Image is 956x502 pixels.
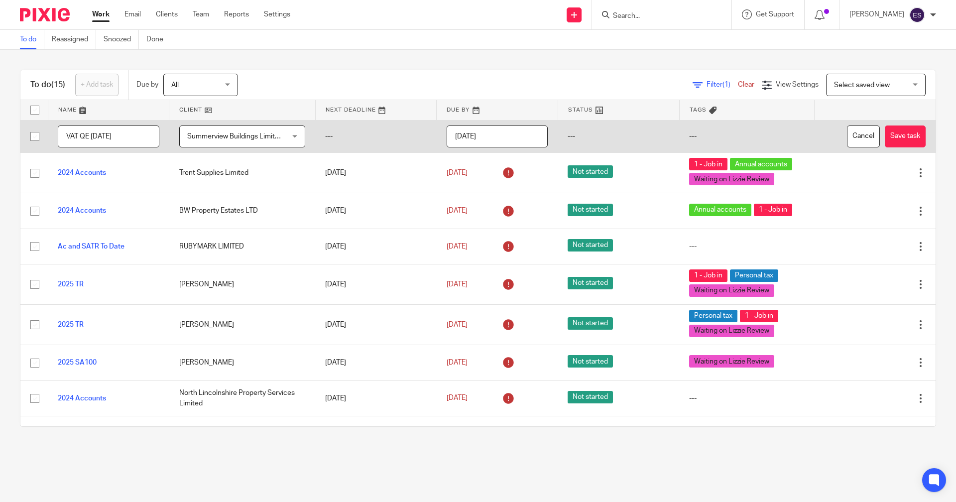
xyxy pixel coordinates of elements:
[264,9,290,19] a: Settings
[447,395,468,402] span: [DATE]
[58,207,106,214] a: 2024 Accounts
[568,317,613,330] span: Not started
[730,269,778,282] span: Personal tax
[169,153,315,193] td: Trent Supplies Limited
[558,120,679,153] td: ---
[315,380,437,416] td: [DATE]
[136,80,158,90] p: Due by
[169,229,315,264] td: RUBYMARK LIMITED
[689,173,774,185] span: Waiting on Lizzie Review
[124,9,141,19] a: Email
[689,325,774,337] span: Waiting on Lizzie Review
[568,391,613,403] span: Not started
[58,243,124,250] a: Ac and SATR To Date
[738,81,754,88] a: Clear
[169,416,315,451] td: Osbourne Estates Limited
[58,169,106,176] a: 2024 Accounts
[92,9,110,19] a: Work
[315,264,437,305] td: [DATE]
[447,321,468,328] span: [DATE]
[315,305,437,345] td: [DATE]
[193,9,209,19] a: Team
[75,74,119,96] a: + Add task
[187,133,283,140] span: Summerview Buildings Limited
[447,281,468,288] span: [DATE]
[447,169,468,176] span: [DATE]
[689,393,804,403] div: ---
[689,269,727,282] span: 1 - Job in
[568,239,613,251] span: Not started
[754,204,792,216] span: 1 - Job in
[689,310,737,322] span: Personal tax
[740,310,778,322] span: 1 - Job in
[689,284,774,297] span: Waiting on Lizzie Review
[156,9,178,19] a: Clients
[689,158,727,170] span: 1 - Job in
[169,264,315,305] td: [PERSON_NAME]
[58,395,106,402] a: 2024 Accounts
[20,8,70,21] img: Pixie
[104,30,139,49] a: Snoozed
[689,242,804,251] div: ---
[169,305,315,345] td: [PERSON_NAME]
[568,277,613,289] span: Not started
[847,125,880,148] button: Cancel
[169,193,315,229] td: BW Property Estates LTD
[447,243,468,250] span: [DATE]
[447,359,468,366] span: [DATE]
[722,81,730,88] span: (1)
[20,30,44,49] a: To do
[315,345,437,380] td: [DATE]
[58,321,84,328] a: 2025 TR
[51,81,65,89] span: (15)
[849,9,904,19] p: [PERSON_NAME]
[834,82,890,89] span: Select saved view
[707,81,738,88] span: Filter
[52,30,96,49] a: Reassigned
[315,193,437,229] td: [DATE]
[679,120,814,153] td: ---
[171,82,179,89] span: All
[689,204,751,216] span: Annual accounts
[58,125,159,148] input: Task name
[568,204,613,216] span: Not started
[612,12,702,21] input: Search
[146,30,171,49] a: Done
[58,281,84,288] a: 2025 TR
[568,165,613,178] span: Not started
[169,380,315,416] td: North Lincolnshire Property Services Limited
[730,158,792,170] span: Annual accounts
[776,81,819,88] span: View Settings
[690,107,707,113] span: Tags
[756,11,794,18] span: Get Support
[58,359,97,366] a: 2025 SA100
[315,416,437,451] td: [DATE]
[568,355,613,368] span: Not started
[315,153,437,193] td: [DATE]
[315,229,437,264] td: [DATE]
[30,80,65,90] h1: To do
[169,345,315,380] td: [PERSON_NAME]
[689,355,774,368] span: Waiting on Lizzie Review
[315,120,437,153] td: ---
[909,7,925,23] img: svg%3E
[885,125,926,148] button: Save task
[447,125,548,148] input: Pick a date
[224,9,249,19] a: Reports
[447,207,468,214] span: [DATE]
